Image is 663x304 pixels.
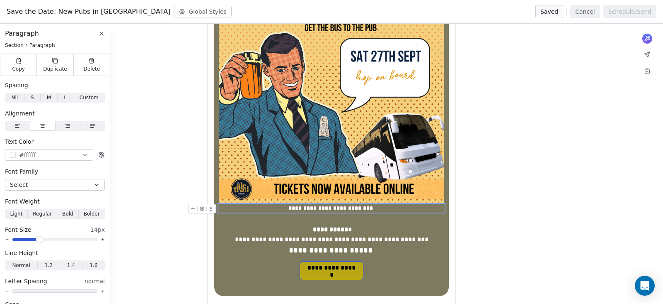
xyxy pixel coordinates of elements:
[90,226,105,234] span: 14px
[635,276,655,296] div: Open Intercom Messenger
[29,42,55,49] span: Paragraph
[31,94,34,101] span: S
[12,66,25,72] span: Copy
[5,42,24,49] span: Section
[62,210,73,218] span: Bold
[5,81,28,89] span: Spacing
[10,181,28,189] span: Select
[19,151,36,159] span: #ffffff
[80,94,99,101] span: Custom
[5,109,35,118] span: Alignment
[67,262,75,269] span: 1.4
[5,167,38,176] span: Font Family
[47,94,51,101] span: M
[5,149,93,161] button: #ffffff
[11,94,18,101] span: Nil
[603,5,656,18] button: Schedule/Send
[5,29,39,39] span: Paragraph
[7,7,170,17] span: Save the Date: New Pubs in [GEOGRAPHIC_DATA]
[535,5,563,18] button: Saved
[5,197,40,206] span: Font Weight
[90,262,97,269] span: 1.6
[174,6,232,17] button: Global Styles
[10,210,22,218] span: Light
[84,210,100,218] span: Bolder
[12,262,30,269] span: Normal
[570,5,600,18] button: Cancel
[45,262,53,269] span: 1.2
[5,226,31,234] span: Font Size
[64,94,67,101] span: L
[5,137,34,146] span: Text Color
[5,277,47,285] span: Letter Spacing
[84,66,100,72] span: Delete
[43,66,67,72] span: Duplicate
[5,249,38,257] span: Line Height
[33,210,52,218] span: Regular
[85,277,105,285] span: normal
